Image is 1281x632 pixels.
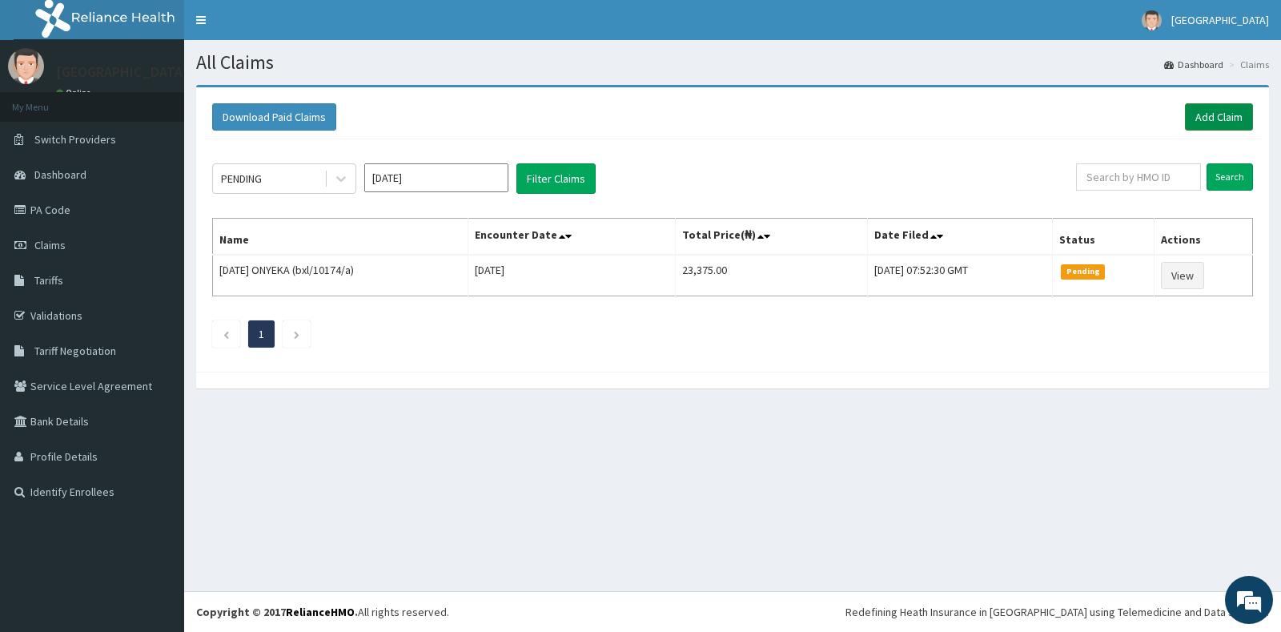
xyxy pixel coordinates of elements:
[468,219,676,256] th: Encounter Date
[845,604,1269,620] div: Redefining Heath Insurance in [GEOGRAPHIC_DATA] using Telemedicine and Data Science!
[1061,264,1105,279] span: Pending
[1161,262,1204,289] a: View
[1225,58,1269,71] li: Claims
[223,327,230,341] a: Previous page
[676,219,868,256] th: Total Price(₦)
[1155,219,1253,256] th: Actions
[1185,103,1253,131] a: Add Claim
[8,48,44,84] img: User Image
[516,163,596,194] button: Filter Claims
[34,167,86,182] span: Dashboard
[286,605,355,619] a: RelianceHMO
[1053,219,1155,256] th: Status
[34,273,63,288] span: Tariffs
[34,344,116,358] span: Tariff Negotiation
[221,171,262,187] div: PENDING
[1207,163,1253,191] input: Search
[1076,163,1202,191] input: Search by HMO ID
[34,238,66,252] span: Claims
[212,103,336,131] button: Download Paid Claims
[676,255,868,296] td: 23,375.00
[293,327,300,341] a: Next page
[34,132,116,147] span: Switch Providers
[868,219,1053,256] th: Date Filed
[259,327,264,341] a: Page 1 is your current page
[364,163,508,192] input: Select Month and Year
[213,255,468,296] td: [DATE] ONYEKA (bxl/10174/a)
[196,605,358,619] strong: Copyright © 2017 .
[196,52,1269,73] h1: All Claims
[1164,58,1223,71] a: Dashboard
[213,219,468,256] th: Name
[56,87,94,99] a: Online
[1142,10,1162,30] img: User Image
[184,591,1281,632] footer: All rights reserved.
[1171,13,1269,27] span: [GEOGRAPHIC_DATA]
[468,255,676,296] td: [DATE]
[56,65,188,79] p: [GEOGRAPHIC_DATA]
[868,255,1053,296] td: [DATE] 07:52:30 GMT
